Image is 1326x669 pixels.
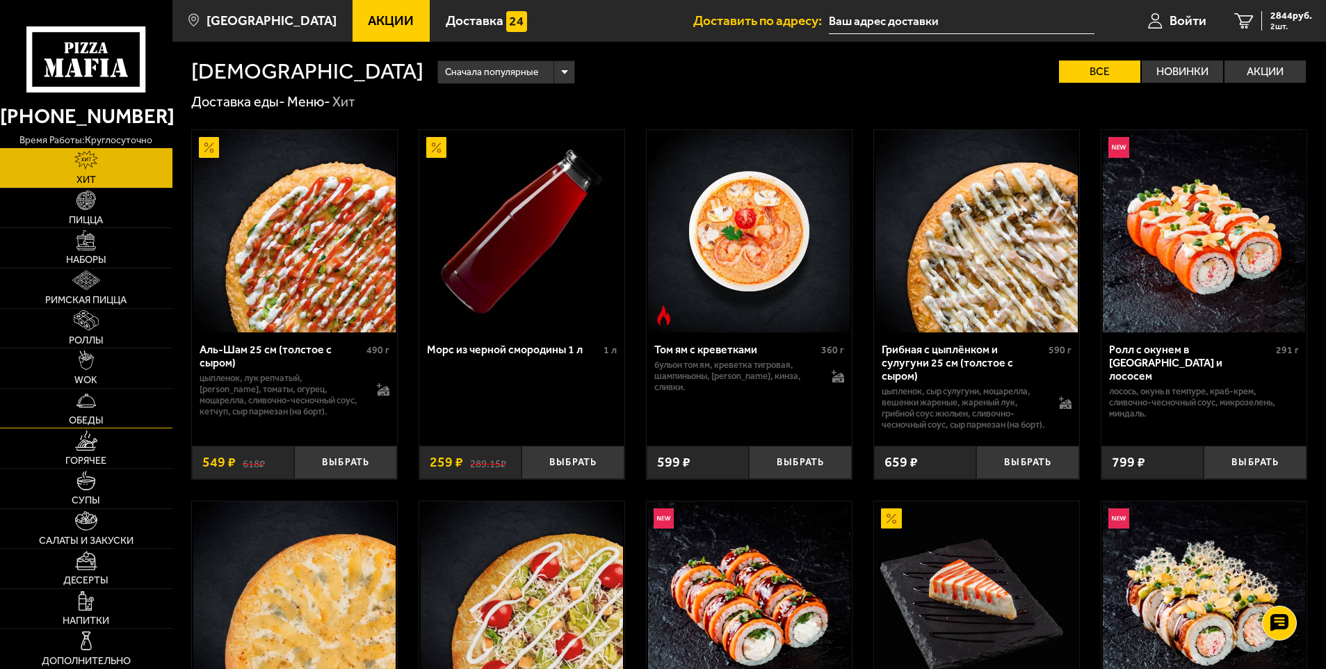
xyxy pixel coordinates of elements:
span: 590 г [1049,344,1072,356]
div: Том ям с креветками [654,343,818,356]
a: АкционныйМорс из черной смородины 1 л [419,130,624,332]
span: Салаты и закуски [39,536,134,546]
span: 291 г [1276,344,1299,356]
img: Острое блюдо [654,305,674,326]
div: Ролл с окунем в [GEOGRAPHIC_DATA] и лососем [1109,343,1272,382]
span: 659 ₽ [884,456,918,469]
span: Сначала популярные [445,59,538,86]
div: Аль-Шам 25 см (толстое с сыром) [200,343,363,369]
img: Акционный [881,508,902,529]
img: Акционный [426,137,447,158]
s: 618 ₽ [243,456,265,469]
a: Острое блюдоТом ям с креветками [647,130,852,332]
span: 2844 руб. [1270,11,1312,21]
span: Десерты [63,576,108,586]
div: Морс из черной смородины 1 л [427,343,600,356]
span: Войти [1170,14,1206,27]
button: Выбрать [749,446,852,480]
span: 799 ₽ [1112,456,1145,469]
label: Все [1059,61,1140,83]
img: Акционный [199,137,220,158]
p: лосось, окунь в темпуре, краб-крем, сливочно-чесночный соус, микрозелень, миндаль. [1109,386,1299,419]
div: Хит [332,93,355,111]
label: Новинки [1142,61,1223,83]
img: Грибная с цыплёнком и сулугуни 25 см (толстое с сыром) [875,130,1078,332]
span: Дополнительно [42,656,131,666]
img: Том ям с креветками [648,130,850,332]
p: бульон том ям, креветка тигровая, шампиньоны, [PERSON_NAME], кинза, сливки. [654,360,818,393]
label: Акции [1224,61,1306,83]
div: Грибная с цыплёнком и сулугуни 25 см (толстое с сыром) [882,343,1045,382]
button: Выбрать [294,446,397,480]
span: 549 ₽ [202,456,236,469]
p: цыпленок, лук репчатый, [PERSON_NAME], томаты, огурец, моцарелла, сливочно-чесночный соус, кетчуп... [200,373,364,417]
span: Наборы [66,255,106,265]
s: 289.15 ₽ [470,456,506,469]
span: Хит [76,175,96,185]
img: Аль-Шам 25 см (толстое с сыром) [193,130,396,332]
span: Акции [368,14,414,27]
span: 599 ₽ [657,456,690,469]
span: Роллы [69,336,104,346]
span: Доставка [446,14,503,27]
span: 490 г [366,344,389,356]
span: 1 л [604,344,617,356]
img: Морс из черной смородины 1 л [421,130,623,332]
span: Горячее [65,456,106,466]
a: Меню- [287,93,330,110]
a: Грибная с цыплёнком и сулугуни 25 см (толстое с сыром) [874,130,1079,332]
img: Новинка [1108,137,1129,158]
button: Выбрать [976,446,1079,480]
img: 15daf4d41897b9f0e9f617042186c801.svg [506,11,527,32]
a: АкционныйАль-Шам 25 см (толстое с сыром) [192,130,397,332]
a: Доставка еды- [191,93,285,110]
h1: [DEMOGRAPHIC_DATA] [191,61,423,83]
span: 2 шт. [1270,22,1312,31]
a: НовинкаРолл с окунем в темпуре и лососем [1101,130,1307,332]
p: цыпленок, сыр сулугуни, моцарелла, вешенки жареные, жареный лук, грибной соус Жюльен, сливочно-че... [882,386,1046,430]
img: Новинка [1108,508,1129,529]
span: [GEOGRAPHIC_DATA] [207,14,337,27]
img: Новинка [654,508,674,529]
img: Ролл с окунем в темпуре и лососем [1103,130,1305,332]
span: Обеды [69,416,104,426]
button: Выбрать [521,446,624,480]
span: Доставить по адресу: [693,14,829,27]
span: Пицца [69,216,103,225]
span: Напитки [63,616,109,626]
span: 360 г [821,344,844,356]
span: WOK [74,376,97,385]
span: 259 ₽ [430,456,463,469]
input: Ваш адрес доставки [829,8,1094,34]
span: Римская пицца [45,296,127,305]
button: Выбрать [1204,446,1307,480]
span: Супы [72,496,100,506]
